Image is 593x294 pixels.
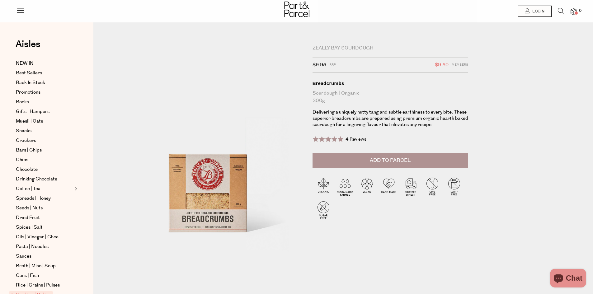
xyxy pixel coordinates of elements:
[313,109,468,128] p: Delivering a uniquely nutty tang and subtle earthiness to every bite. These superior breadcrumbs ...
[518,6,552,17] a: Login
[16,253,73,260] a: Sauces
[16,185,73,193] a: Coffee | Tea
[16,195,51,202] span: Spreads | Honey
[16,175,73,183] a: Drinking Chocolate
[16,127,31,135] span: Snacks
[378,175,400,197] img: P_P-ICONS-Live_Bec_V11_Handmade.svg
[16,60,34,67] span: NEW IN
[284,2,309,17] img: Part&Parcel
[16,156,73,164] a: Chips
[16,185,40,193] span: Coffee | Tea
[16,156,28,164] span: Chips
[16,118,73,125] a: Muesli | Oats
[16,79,45,86] span: Back In Stock
[16,98,73,106] a: Books
[370,157,411,164] span: Add to Parcel
[73,185,77,193] button: Expand/Collapse Coffee | Tea
[313,90,468,105] div: Sourdough | Organic 300g
[531,9,544,14] span: Login
[329,61,336,69] span: RRP
[16,195,73,202] a: Spreads | Honey
[313,45,468,51] div: Zeally Bay Sourdough
[112,47,303,273] img: Breadcrumbs
[313,153,468,168] button: Add to Parcel
[16,253,31,260] span: Sauces
[400,175,421,197] img: P_P-ICONS-Live_Bec_V11_Sourced_Direct.svg
[16,127,73,135] a: Snacks
[334,175,356,197] img: P_P-ICONS-Live_Bec_V11_Sustainable_Farmed.svg
[16,137,73,144] a: Crackers
[16,214,73,222] a: Dried Fruit
[16,137,36,144] span: Crackers
[571,8,577,15] a: 0
[313,199,334,221] img: P_P-ICONS-Live_Bec_V11_Sugar_Free.svg
[16,79,73,86] a: Back In Stock
[16,262,56,270] span: Broth | Miso | Soup
[16,69,73,77] a: Best Sellers
[16,243,49,250] span: Pasta | Noodles
[356,175,378,197] img: P_P-ICONS-Live_Bec_V11_Vegan.svg
[577,8,583,14] span: 0
[16,204,73,212] a: Seeds | Nuts
[16,233,59,241] span: Oils | Vinegar | Ghee
[16,37,40,51] span: Aisles
[16,69,42,77] span: Best Sellers
[443,175,465,197] img: P_P-ICONS-Live_Bec_V11_Dairy_Free.svg
[16,282,73,289] a: Rice | Grains | Pulses
[16,166,73,173] a: Chocolate
[16,108,73,115] a: Gifts | Hampers
[16,175,57,183] span: Drinking Chocolate
[16,60,73,67] a: NEW IN
[313,61,326,69] span: $9.95
[16,166,38,173] span: Chocolate
[16,272,73,279] a: Cans | Fish
[16,214,40,222] span: Dried Fruit
[16,89,73,96] a: Promotions
[16,262,73,270] a: Broth | Miso | Soup
[16,282,60,289] span: Rice | Grains | Pulses
[346,136,366,142] span: 4 Reviews
[435,61,449,69] span: $9.50
[548,269,588,289] inbox-online-store-chat: Shopify online store chat
[313,175,334,197] img: P_P-ICONS-Live_Bec_V11_Organic.svg
[16,272,39,279] span: Cans | Fish
[16,243,73,250] a: Pasta | Noodles
[16,108,49,115] span: Gifts | Hampers
[16,147,42,154] span: Bars | Chips
[452,61,468,69] span: Members
[16,224,73,231] a: Spices | Salt
[16,147,73,154] a: Bars | Chips
[16,89,40,96] span: Promotions
[16,233,73,241] a: Oils | Vinegar | Ghee
[421,175,443,197] img: P_P-ICONS-Live_Bec_V11_GMO_Free.svg
[16,40,40,55] a: Aisles
[16,98,29,106] span: Books
[16,224,43,231] span: Spices | Salt
[16,118,43,125] span: Muesli | Oats
[313,80,468,86] div: Breadcrumbs
[16,204,43,212] span: Seeds | Nuts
